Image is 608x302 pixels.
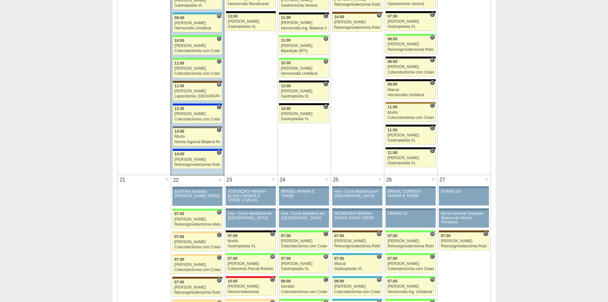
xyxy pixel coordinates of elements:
div: [PERSON_NAME] [175,112,221,116]
div: Retossigmoidectomia Robótica [334,26,380,30]
span: 07:00 [387,234,397,238]
div: [PERSON_NAME] [174,263,221,267]
div: Retossigmoidectomia Robótica [387,48,434,52]
a: C 09:00 [PERSON_NAME] Colecistectomia com Colangiografia VL [386,58,435,76]
span: Hospital [430,277,435,282]
span: Consultório [323,277,328,282]
div: Key: São Luiz - Itaim [173,149,222,151]
div: Herniorrafia Ing. Unilateral VL [387,290,434,294]
a: C 07:00 [PERSON_NAME] Retossigmoidectomia Robótica [439,232,489,250]
span: Consultório [483,231,488,236]
a: H 07:00 [PERSON_NAME] Herniorrafia Ing. Unilateral VL [386,278,435,296]
span: Consultório [217,127,221,132]
div: 21 [118,175,128,185]
div: BRASIL CURINGA/ MANHÃ E TARDE [388,190,433,198]
a: BARTIRA MANHÃ/ [PERSON_NAME] TARDE [172,189,222,206]
a: C 10:00 [PERSON_NAME] Colecistectomia com Colangiografia VL [173,37,222,55]
div: Retossigmoidectomia Robótica [387,244,434,248]
a: H 07:00 [PERSON_NAME] Retossigmoidectomia Robótica [332,232,382,250]
div: Key: Blanc [226,230,275,232]
span: Hospital [217,82,221,87]
div: Key: Aviso [386,208,435,210]
a: C 09:00 Marcal Herniorrafia Umbilical [386,81,435,99]
span: 09:00 [387,82,397,87]
div: Gastrectomia Vertical [387,2,434,6]
span: Hospital [430,35,435,40]
div: [PERSON_NAME] [175,66,221,71]
div: Colecistectomia com Colangiografia VL [334,290,380,294]
div: Key: Bartira [172,254,222,256]
div: Key: Brasil [386,276,435,278]
span: 07:00 [174,257,184,262]
div: Hemorroidectomia [228,290,274,294]
span: 07:00 [387,256,397,261]
div: Retossigmoidectomia Robótica [441,244,487,248]
div: + [217,175,223,184]
div: Gastroplastia VL [387,161,434,165]
span: Consultório [217,36,221,41]
a: H 11:00 [PERSON_NAME] Laparotomia, [GEOGRAPHIC_DATA], Drenagem, Bridas [173,83,222,101]
div: Key: São Luiz - Itaim [173,104,222,105]
div: [PERSON_NAME] [281,21,327,25]
a: BRASIL CURINGA/ MANHÃ E TARDE [386,188,435,205]
div: Geraldo [281,284,327,289]
span: 14:00 [175,129,184,134]
div: [PERSON_NAME] [281,112,327,116]
div: + [164,175,169,183]
div: Retossigmoidectomia Robótica [334,244,380,248]
span: 14:00 [175,152,184,156]
div: Key: Aviso [439,186,489,188]
div: [PERSON_NAME] [228,19,274,24]
div: [PERSON_NAME] [228,284,274,289]
a: NEOMATER MANHÃ/ SANTA JOANA TARDE [332,210,382,228]
span: 07:00 [228,256,237,261]
span: Consultório [430,126,435,131]
div: 23 [224,175,234,185]
div: Key: Blanc [279,81,329,82]
div: Key: Bartira [172,231,222,233]
div: Key: Brasil [279,58,329,60]
span: Hospital [270,254,275,259]
div: FERIAS JU [388,212,433,216]
a: C 09:00 Geraldo Colecistectomia com Colangiografia VL [279,278,329,296]
div: [PERSON_NAME] [334,284,380,289]
div: Key: Brasil [172,209,222,211]
div: 25 [331,175,341,185]
a: FERIAS JU [386,210,435,228]
a: H 12:00 [PERSON_NAME] Herniorrafia Umbilical [279,60,329,78]
div: [PERSON_NAME] [387,65,434,69]
div: Key: Brasil [386,34,435,36]
a: C 13:00 [PERSON_NAME] Gastroplastia VL [279,82,329,100]
span: 11:00 [175,61,184,66]
a: C 07:00 [PERSON_NAME] Colecistectomia com Colangiografia VL [172,233,222,251]
div: Herniorrafia Umbilical [387,93,434,97]
a: 13:00 [PERSON_NAME] Gastroplastia VL [226,13,276,31]
div: Key: Aviso [226,208,275,210]
span: Hospital [217,210,221,215]
div: [PERSON_NAME] [175,89,221,93]
span: 07:00 [281,256,291,261]
div: [PERSON_NAME] [281,239,327,243]
a: H 11:00 [PERSON_NAME] Bipartição (BTI) [279,37,329,55]
div: [PERSON_NAME] [387,133,434,137]
div: Key: Aviso [386,186,435,188]
span: Consultório [323,104,328,109]
span: 07:00 [174,212,184,216]
div: Gastroplastia VL [281,267,327,271]
span: Consultório [270,231,275,236]
div: Key: Santa Joana [332,12,382,14]
a: H 07:00 [PERSON_NAME] Gastroplastia VL [279,255,329,273]
div: Key: Aviso [332,208,382,210]
div: Key: Neomater [332,299,382,301]
div: Key: Neomater [173,12,222,14]
div: Key: Brasil [386,253,435,255]
div: [PERSON_NAME] [387,19,434,24]
a: H 07:00 [PERSON_NAME] Retossigmoidectomia Abdominal VL [172,211,222,228]
div: Ana - Curso Bariátrica em [GEOGRAPHIC_DATA] [281,212,327,220]
div: Key: Aviso [332,186,382,188]
span: Consultório [217,232,221,237]
div: Bipartição (BTI) [281,49,327,53]
span: 10:00 [228,279,237,283]
div: Key: Assunção [226,276,275,278]
div: Key: Brasil [279,299,329,301]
